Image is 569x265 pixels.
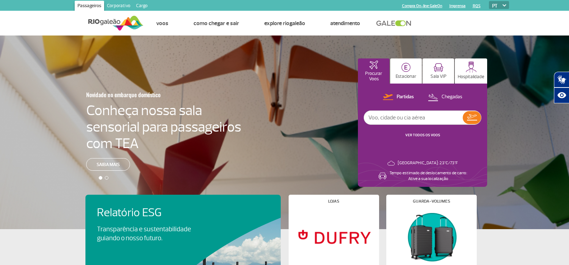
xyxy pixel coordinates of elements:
[473,4,481,8] a: RQS
[403,132,442,138] button: VER TODOS OS VOOS
[156,20,168,27] a: Voos
[402,4,442,8] a: Compra On-line GaleOn
[458,74,484,80] p: Hospitalidade
[381,93,416,102] button: Partidas
[330,20,360,27] a: Atendimento
[455,58,487,84] button: Hospitalidade
[97,206,269,243] a: Relatório ESGTransparência e sustentabilidade guiando o nosso futuro.
[554,72,569,103] div: Plugin de acessibilidade da Hand Talk.
[264,20,305,27] a: Explore RIOgaleão
[390,58,422,84] button: Estacionar
[405,133,440,137] a: VER TODOS OS VOOS
[86,158,130,171] a: Saiba mais
[75,1,104,12] a: Passageiros
[358,58,390,84] button: Procurar Voos
[104,1,133,12] a: Corporativo
[434,63,443,72] img: vipRoom.svg
[86,87,206,102] h3: Novidade no embarque doméstico
[554,72,569,87] button: Abrir tradutor de língua de sinais.
[390,170,467,182] p: Tempo estimado de deslocamento de carro: Ative a sua localização
[413,199,450,203] h4: Guarda-volumes
[392,209,470,264] img: Guarda-volumes
[133,1,150,12] a: Cargo
[97,206,211,219] h4: Relatório ESG
[86,102,241,152] h4: Conheça nossa sala sensorial para passageiros com TEA
[396,74,416,79] p: Estacionar
[369,61,378,69] img: airplaneHomeActive.svg
[430,74,447,79] p: Sala VIP
[294,209,373,264] img: Lojas
[426,93,465,102] button: Chegadas
[401,63,411,72] img: carParkingHome.svg
[397,94,414,100] p: Partidas
[554,87,569,103] button: Abrir recursos assistivos.
[423,58,454,84] button: Sala VIP
[328,199,339,203] h4: Lojas
[466,61,477,72] img: hospitality.svg
[398,160,458,166] p: [GEOGRAPHIC_DATA]: 23°C/73°F
[449,4,466,8] a: Imprensa
[193,20,239,27] a: Como chegar e sair
[364,111,463,124] input: Voo, cidade ou cia aérea
[97,225,199,243] p: Transparência e sustentabilidade guiando o nosso futuro.
[362,71,386,82] p: Procurar Voos
[442,94,462,100] p: Chegadas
